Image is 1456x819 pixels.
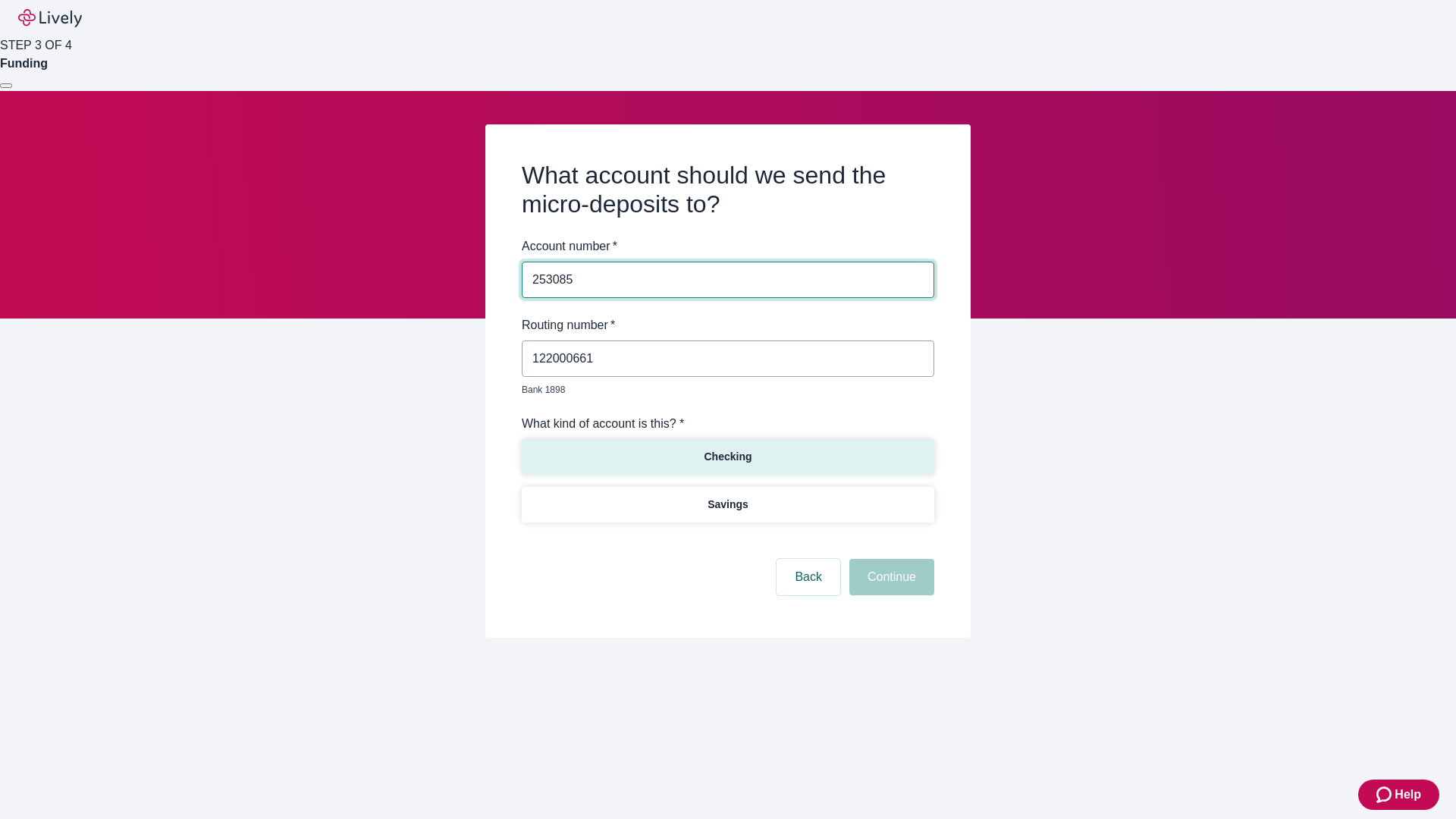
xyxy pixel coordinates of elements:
button: Checking [522,439,934,475]
button: Zendesk support iconHelp [1358,780,1439,810]
img: Lively [18,9,82,27]
label: What kind of account is this? * [522,415,684,433]
span: Help [1395,786,1421,804]
label: Account number [522,237,617,256]
p: Checking [704,449,752,465]
button: Savings [522,487,934,522]
svg: Zendesk support icon [1376,786,1395,804]
p: Bank 1898 [522,383,924,397]
button: Back [777,559,840,595]
p: Savings [708,497,748,513]
h2: What account should we send the micro-deposits to? [522,161,934,219]
label: Routing number [522,316,615,334]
